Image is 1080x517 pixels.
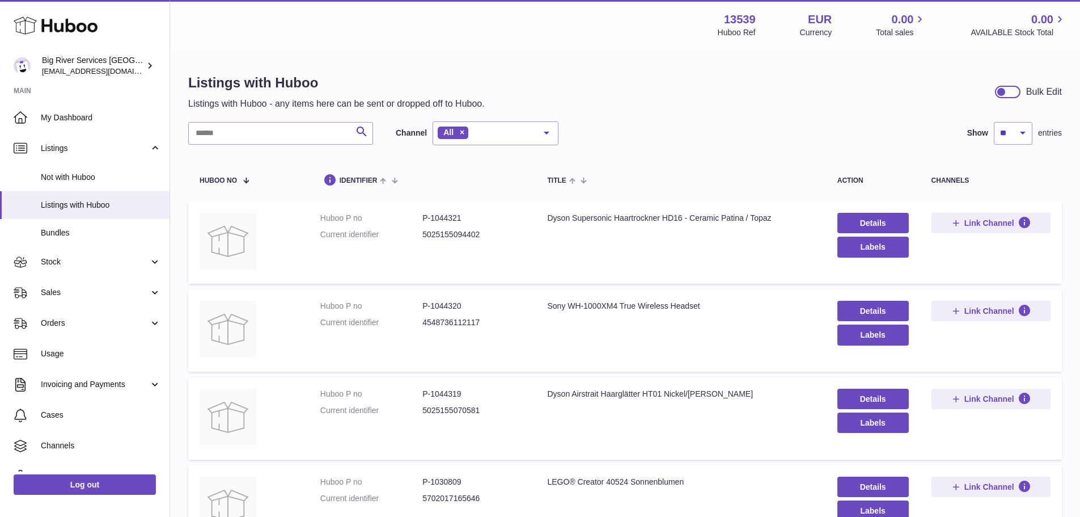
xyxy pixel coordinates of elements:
[422,229,524,240] dd: 5025155094402
[837,477,909,497] a: Details
[200,301,256,358] img: Sony WH-1000XM4 True Wireless Headset
[320,389,422,400] dt: Huboo P no
[41,471,161,482] span: Settings
[200,177,237,184] span: Huboo no
[320,301,422,312] dt: Huboo P no
[876,27,926,38] span: Total sales
[971,12,1066,38] a: 0.00 AVAILABLE Stock Total
[41,257,149,267] span: Stock
[931,213,1051,233] button: Link Channel
[964,482,1014,492] span: Link Channel
[443,128,454,137] span: All
[892,12,914,27] span: 0.00
[320,229,422,240] dt: Current identifier
[724,12,756,27] strong: 13539
[41,287,149,298] span: Sales
[837,301,909,321] a: Details
[188,98,485,110] p: Listings with Huboo - any items here can be sent or dropped off to Huboo.
[422,213,524,224] dd: P-1044321
[41,172,161,183] span: Not with Huboo
[41,228,161,238] span: Bundles
[396,128,427,138] label: Channel
[964,394,1014,404] span: Link Channel
[41,348,161,359] span: Usage
[547,177,566,184] span: title
[320,477,422,487] dt: Huboo P no
[547,477,814,487] div: LEGO® Creator 40524 Sonnenblumen
[200,213,256,270] img: Dyson Supersonic Haartrockner HD16 - Ceramic Patina / Topaz
[931,389,1051,409] button: Link Channel
[41,318,149,329] span: Orders
[971,27,1066,38] span: AVAILABLE Stock Total
[967,128,988,138] label: Show
[1031,12,1053,27] span: 0.00
[931,177,1051,184] div: channels
[422,317,524,328] dd: 4548736112117
[837,237,909,257] button: Labels
[14,474,156,495] a: Log out
[41,200,161,211] span: Listings with Huboo
[422,493,524,504] dd: 5702017165646
[41,440,161,451] span: Channels
[14,57,31,74] img: internalAdmin-13539@internal.huboo.com
[41,143,149,154] span: Listings
[340,177,378,184] span: identifier
[837,325,909,345] button: Labels
[42,66,167,75] span: [EMAIL_ADDRESS][DOMAIN_NAME]
[41,410,161,421] span: Cases
[931,477,1051,497] button: Link Channel
[320,213,422,224] dt: Huboo P no
[547,213,814,224] div: Dyson Supersonic Haartrockner HD16 - Ceramic Patina / Topaz
[320,405,422,416] dt: Current identifier
[547,389,814,400] div: Dyson Airstrait Haarglätter HT01 Nickel/[PERSON_NAME]
[41,112,161,123] span: My Dashboard
[1026,86,1062,98] div: Bulk Edit
[837,213,909,233] a: Details
[808,12,832,27] strong: EUR
[800,27,832,38] div: Currency
[964,306,1014,316] span: Link Channel
[547,301,814,312] div: Sony WH-1000XM4 True Wireless Headset
[42,55,144,77] div: Big River Services [GEOGRAPHIC_DATA]
[422,389,524,400] dd: P-1044319
[200,389,256,445] img: Dyson Airstrait Haarglätter HT01 Nickel/Kupfer
[320,493,422,504] dt: Current identifier
[320,317,422,328] dt: Current identifier
[876,12,926,38] a: 0.00 Total sales
[188,74,485,92] h1: Listings with Huboo
[718,27,756,38] div: Huboo Ref
[931,301,1051,321] button: Link Channel
[422,477,524,487] dd: P-1030809
[41,379,149,390] span: Invoicing and Payments
[837,413,909,433] button: Labels
[964,218,1014,228] span: Link Channel
[422,301,524,312] dd: P-1044320
[1038,128,1062,138] span: entries
[837,177,909,184] div: action
[837,389,909,409] a: Details
[422,405,524,416] dd: 5025155070581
